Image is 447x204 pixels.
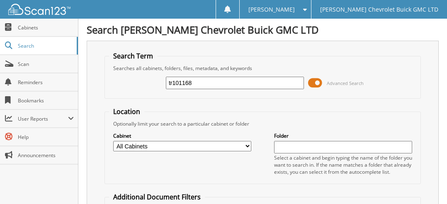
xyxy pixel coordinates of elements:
[327,80,364,86] span: Advanced Search
[274,154,412,175] div: Select a cabinet and begin typing the name of the folder you want to search in. If the name match...
[109,51,157,61] legend: Search Term
[18,115,68,122] span: User Reports
[109,120,416,127] div: Optionally limit your search to a particular cabinet or folder
[18,97,74,104] span: Bookmarks
[109,107,144,116] legend: Location
[109,65,416,72] div: Searches all cabinets, folders, files, metadata, and keywords
[274,132,412,139] label: Folder
[109,192,205,202] legend: Additional Document Filters
[320,7,438,12] span: [PERSON_NAME] Chevrolet Buick GMC LTD
[18,24,74,31] span: Cabinets
[8,4,70,15] img: scan123-logo-white.svg
[18,42,73,49] span: Search
[18,61,74,68] span: Scan
[87,23,439,36] h1: Search [PERSON_NAME] Chevrolet Buick GMC LTD
[113,132,251,139] label: Cabinet
[18,134,74,141] span: Help
[248,7,295,12] span: [PERSON_NAME]
[18,79,74,86] span: Reminders
[18,152,74,159] span: Announcements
